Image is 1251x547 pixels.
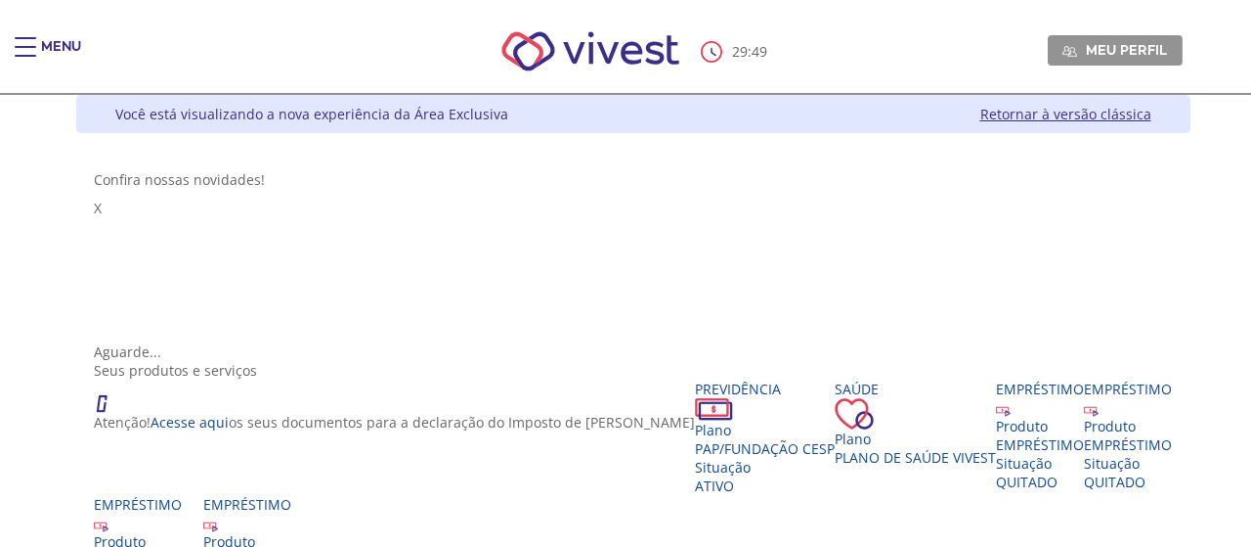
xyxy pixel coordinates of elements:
span: QUITADO [1084,473,1145,491]
div: Produto [996,417,1084,435]
img: ico_dinheiro.png [695,398,733,421]
div: Seus produtos e serviços [94,361,1173,380]
div: Plano [835,430,996,448]
div: Previdência [695,380,835,398]
p: Atenção! os seus documentos para a declaração do Imposto de [PERSON_NAME] [94,413,695,432]
img: Vivest [480,10,702,93]
img: ico_coracao.png [835,398,874,430]
img: ico_emprestimo.svg [94,518,108,532]
span: Plano de Saúde VIVEST [835,448,996,467]
img: ico_atencao.png [94,380,127,413]
a: Previdência PlanoPAP/Fundação CESP SituaçãoAtivo [695,380,835,495]
span: PAP/Fundação CESP [695,439,835,458]
span: Meu perfil [1086,41,1167,59]
a: Empréstimo Produto EMPRÉSTIMO Situação QUITADO [1084,380,1172,491]
div: Empréstimo [203,495,313,514]
a: Empréstimo Produto EMPRÉSTIMO Situação QUITADO [996,380,1084,491]
a: Meu perfil [1048,35,1183,65]
div: Empréstimo [1084,380,1172,398]
div: EMPRÉSTIMO [1084,435,1172,454]
div: Confira nossas novidades! [94,170,1173,189]
div: Plano [695,421,835,439]
div: Situação [1084,454,1172,473]
a: Acesse aqui [151,413,229,432]
img: ico_emprestimo.svg [996,402,1011,417]
img: Meu perfil [1062,44,1077,59]
span: 49 [752,42,767,61]
div: Empréstimo [996,380,1084,398]
div: Produto [1084,417,1172,435]
div: Aguarde... [94,342,1173,361]
img: ico_emprestimo.svg [203,518,218,532]
div: Situação [996,454,1084,473]
span: Ativo [695,477,734,495]
span: X [94,199,102,217]
a: Saúde PlanoPlano de Saúde VIVEST [835,380,996,467]
span: QUITADO [996,473,1057,491]
img: ico_emprestimo.svg [1084,402,1099,417]
div: : [701,41,771,63]
div: Menu [41,37,81,76]
div: Empréstimo [94,495,203,514]
div: Saúde [835,380,996,398]
div: Você está visualizando a nova experiência da Área Exclusiva [115,105,508,123]
div: Situação [695,458,835,477]
span: 29 [732,42,748,61]
div: EMPRÉSTIMO [996,435,1084,454]
a: Retornar à versão clássica [980,105,1151,123]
